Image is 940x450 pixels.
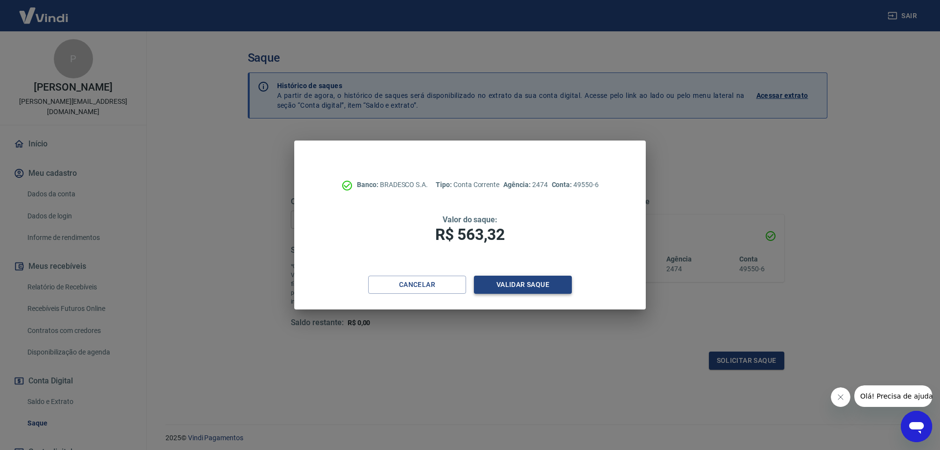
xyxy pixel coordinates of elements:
[435,225,505,244] span: R$ 563,32
[901,411,932,442] iframe: Botão para abrir a janela de mensagens
[368,276,466,294] button: Cancelar
[552,180,599,190] p: 49550-6
[436,181,453,189] span: Tipo:
[443,215,497,224] span: Valor do saque:
[503,180,547,190] p: 2474
[436,180,499,190] p: Conta Corrente
[831,387,850,407] iframe: Fechar mensagem
[474,276,572,294] button: Validar saque
[503,181,532,189] span: Agência:
[6,7,82,15] span: Olá! Precisa de ajuda?
[357,180,428,190] p: BRADESCO S.A.
[854,385,932,407] iframe: Mensagem da empresa
[552,181,574,189] span: Conta:
[357,181,380,189] span: Banco:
